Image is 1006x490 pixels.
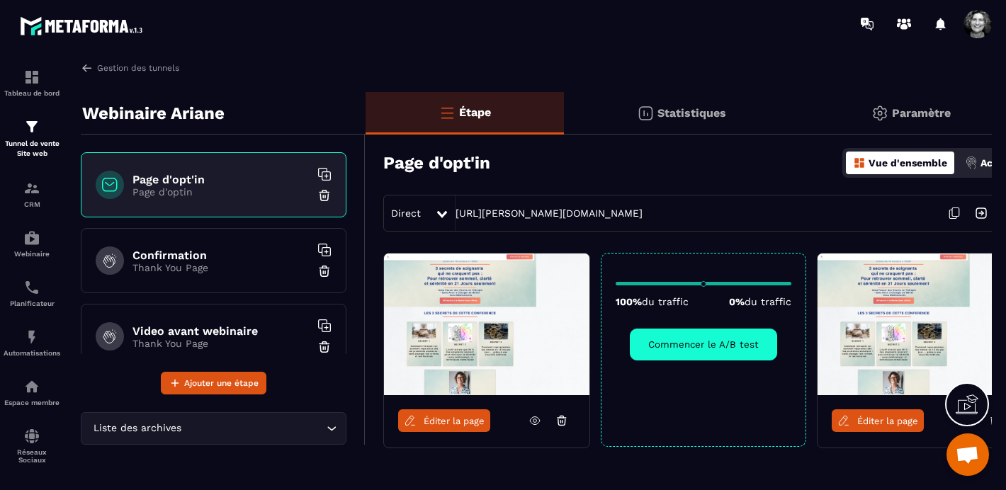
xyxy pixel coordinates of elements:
[4,399,60,406] p: Espace membre
[23,229,40,246] img: automations
[184,376,259,390] span: Ajouter une étape
[965,156,978,169] img: actions.d6e523a2.png
[871,105,888,122] img: setting-gr.5f69749f.svg
[132,324,310,338] h6: Video avant webinaire
[132,173,310,186] h6: Page d'opt'in
[81,412,346,445] div: Search for option
[439,104,456,121] img: bars-o.4a397970.svg
[317,264,332,278] img: trash
[4,58,60,108] a: formationformationTableau de bord
[4,200,60,208] p: CRM
[384,253,589,395] img: image
[892,106,951,120] p: Paramètre
[4,250,60,258] p: Webinaire
[4,300,60,307] p: Planificateur
[132,249,310,262] h6: Confirmation
[317,188,332,203] img: trash
[745,296,791,307] span: du traffic
[391,207,421,219] span: Direct
[4,349,60,357] p: Automatisations
[637,105,654,122] img: stats.20deebd0.svg
[398,409,490,432] a: Éditer la page
[132,186,310,198] p: Page d'optin
[81,62,94,74] img: arrow
[832,409,924,432] a: Éditer la page
[968,200,995,227] img: arrow-next.bcc2205e.svg
[82,99,225,127] p: Webinaire Ariane
[657,106,726,120] p: Statistiques
[456,207,643,219] a: [URL][PERSON_NAME][DOMAIN_NAME]
[81,62,179,74] a: Gestion des tunnels
[4,448,60,464] p: Réseaux Sociaux
[23,378,40,395] img: automations
[90,421,184,436] span: Liste des archives
[161,372,266,394] button: Ajouter une étape
[853,156,866,169] img: dashboard-orange.40269519.svg
[23,180,40,197] img: formation
[23,279,40,296] img: scheduler
[4,268,60,318] a: schedulerschedulerPlanificateur
[23,69,40,86] img: formation
[23,118,40,135] img: formation
[616,296,689,307] p: 100%
[642,296,689,307] span: du traffic
[459,106,491,119] p: Étape
[4,108,60,169] a: formationformationTunnel de vente Site web
[857,416,918,426] span: Éditer la page
[383,153,490,173] h3: Page d'opt'in
[4,139,60,159] p: Tunnel de vente Site web
[20,13,147,39] img: logo
[4,169,60,219] a: formationformationCRM
[630,329,777,360] button: Commencer le A/B test
[729,296,791,307] p: 0%
[946,433,989,476] div: Ouvrir le chat
[317,340,332,354] img: trash
[132,338,310,349] p: Thank You Page
[4,318,60,367] a: automationsautomationsAutomatisations
[869,157,947,169] p: Vue d'ensemble
[23,428,40,445] img: social-network
[184,421,323,436] input: Search for option
[132,262,310,273] p: Thank You Page
[4,417,60,474] a: social-networksocial-networkRéseaux Sociaux
[23,329,40,346] img: automations
[4,367,60,417] a: automationsautomationsEspace membre
[424,416,485,426] span: Éditer la page
[4,219,60,268] a: automationsautomationsWebinaire
[4,89,60,97] p: Tableau de bord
